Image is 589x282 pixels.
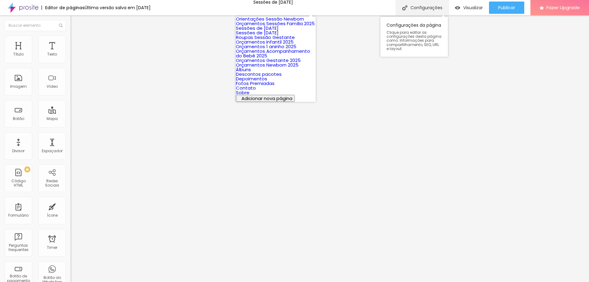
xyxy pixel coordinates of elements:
div: Texto [47,52,57,56]
a: Orçamentos Sessões Família 2025 [236,20,315,27]
a: Orçamentos Infantil 2025 [236,39,294,45]
div: Perguntas frequentes [6,243,30,252]
div: Botão [13,117,24,121]
img: Icone [402,5,407,10]
div: Redes Sociais [40,179,64,188]
div: Título [13,52,24,56]
button: Adicionar nova página [236,95,295,102]
input: Buscar elemento [5,20,66,31]
div: Vídeo [47,84,58,89]
div: Editor de páginas [41,6,85,10]
div: Última versão salva em [DATE] [85,6,151,10]
a: Depoimentos [236,75,267,82]
a: Contato [236,85,256,91]
div: Formulário [8,213,29,218]
a: Sessões de [DATE] [236,29,279,36]
a: Descontos pacotes [236,71,282,77]
a: Sobre [236,89,249,96]
a: Orçamentos Newborn 2025 [236,62,298,68]
a: Orçamentos Acompanhamento do Bebê 2025 [236,48,310,59]
span: Publicar [498,5,515,10]
button: Visualizar [449,2,489,14]
img: Icone [59,24,63,27]
a: Roupas Sessão Gestante [236,34,295,41]
span: Visualizar [463,5,483,10]
div: Imagem [10,84,27,89]
div: Espaçador [42,149,63,153]
div: Divisor [12,149,25,153]
a: Orçamentos 1 aninho 2025 [236,43,296,50]
span: Clique para editar as configurações desta página como: Informações para compartilhamento, SEO, UR... [387,30,442,51]
div: Timer [47,245,57,250]
span: Adicionar nova página [241,95,292,102]
a: Orientações Sessão Newborn [236,16,304,22]
div: Ícone [47,213,58,218]
a: Sessões de [DATE] [236,25,279,31]
a: Fotos Premiadas [236,80,275,87]
span: Fazer Upgrade [546,5,580,10]
a: Orçamentos Gestante 2025 [236,57,301,64]
div: Configurações da página [380,17,448,57]
button: Publicar [489,2,524,14]
div: Código HTML [6,179,30,188]
a: Álbuns [236,66,251,73]
img: view-1.svg [455,5,460,10]
iframe: Editor [71,15,589,282]
div: Mapa [47,117,58,121]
